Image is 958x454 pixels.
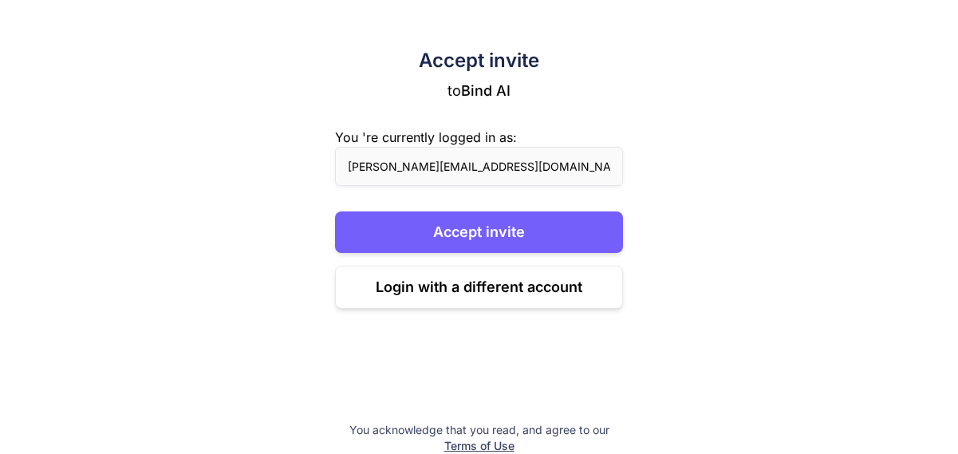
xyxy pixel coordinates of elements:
p: Terms of Use [349,438,609,454]
button: Accept invite [335,211,622,253]
button: Login with a different account [335,266,622,309]
span: Bind AI [461,82,511,99]
p: to [335,80,622,102]
div: You 're currently logged in as: [335,128,622,147]
h2: Accept invite [335,48,622,73]
p: You acknowledge that you read, and agree to our [349,422,609,438]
